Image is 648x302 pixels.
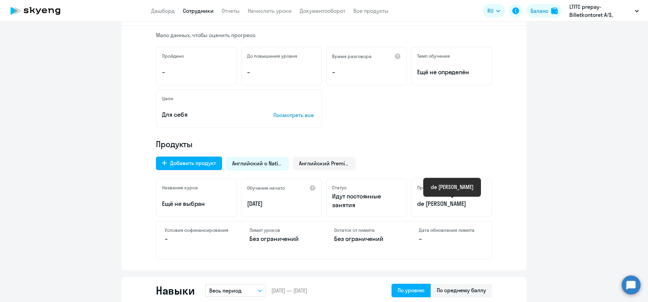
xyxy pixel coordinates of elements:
[273,111,316,119] p: Посмотреть все
[162,110,252,119] p: Для себя
[222,7,240,14] a: Отчеты
[247,185,285,191] h5: Обучение начато
[431,183,474,191] div: de [PERSON_NAME]
[156,157,222,170] button: Добавить продукт
[417,185,452,191] h5: Преподаватель
[162,95,173,102] h5: Цели
[156,284,194,297] h2: Навыки
[162,199,231,208] p: Ещё не выбран
[419,235,483,243] p: –
[156,31,492,39] p: Мало данных, чтобы оценить прогресс
[247,68,316,77] p: –
[162,68,231,77] p: –
[151,7,175,14] a: Дашборд
[419,227,483,233] h4: Дата обновления лимита
[156,139,492,149] h4: Продукты
[299,160,350,167] span: Английский Premium
[398,286,425,294] div: По уровню
[531,7,548,15] div: Баланс
[249,235,314,243] p: Без ограничений
[249,227,314,233] h4: Лимит уроков
[170,159,216,167] div: Добавить продукт
[526,4,562,18] button: Балансbalance
[566,3,642,19] button: LTITC prepay-Billetkontoret A/S, Billetkontoret A/S
[332,185,347,191] h5: Статус
[232,160,283,167] span: Английский с Native
[569,3,632,19] p: LTITC prepay-Billetkontoret A/S, Billetkontoret A/S
[437,286,486,294] div: По среднему баллу
[334,235,399,243] p: Без ограничений
[487,7,493,15] span: RU
[551,7,558,14] img: balance
[332,192,401,210] p: Идут постоянные занятия
[271,287,307,294] span: [DATE] — [DATE]
[417,199,486,208] p: de [PERSON_NAME]
[165,235,229,243] p: –
[209,286,242,295] p: Весь период
[332,53,372,59] h5: Время разговора
[162,185,198,191] h5: Название курса
[205,284,266,297] button: Весь период
[334,227,399,233] h4: Остаток от лимита
[248,7,292,14] a: Начислить уроки
[417,68,486,77] span: Ещё не определён
[332,68,401,77] p: –
[353,7,388,14] a: Все продукты
[183,7,214,14] a: Сотрудники
[247,53,297,59] h5: До повышения уровня
[417,53,450,59] h5: Темп обучения
[247,199,316,208] p: [DATE]
[300,7,345,14] a: Документооборот
[483,4,505,18] button: RU
[162,53,184,59] h5: Пройдено
[165,227,229,233] h4: Условия софинансирования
